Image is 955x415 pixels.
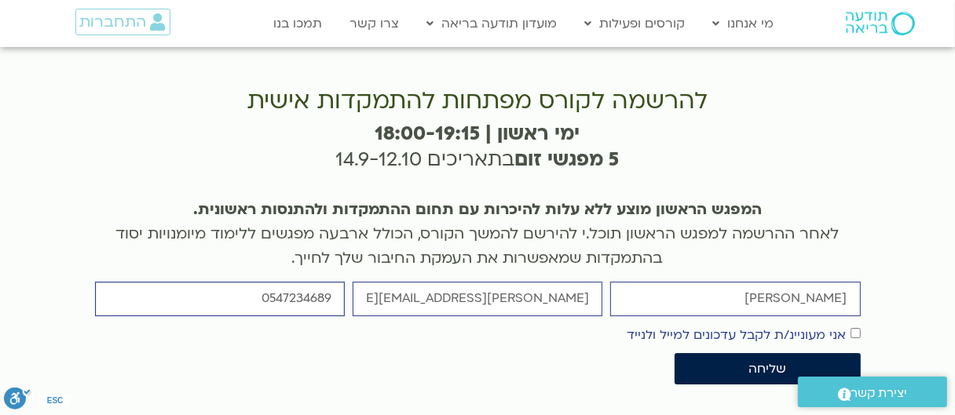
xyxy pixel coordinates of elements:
label: אני מעוניינ/ת לקבל עדכונים למייל ולנייד [628,326,847,343]
a: התחברות [75,9,170,35]
a: תמכו בנו [265,9,330,38]
a: צרו קשר [342,9,407,38]
span: התחברות [80,13,147,31]
p: לאחר ההרשמה למפגש הראשון תוכל.י להירשם להמשך הקורס, הכולל ארבעה מפגשים ללימוד מיומנויות יסוד בהתמ... [95,198,861,270]
input: שם פרטי [610,282,860,315]
h3: להרשמה לקורס מפתחות להתמקדות אישית [95,88,861,115]
img: תודעה בריאה [846,12,915,35]
form: טופס חדש [95,282,861,391]
button: שליחה [675,353,860,384]
a: קורסים ופעילות [576,9,693,38]
a: יצירת קשר [798,377,947,407]
b: ימי ראשון | 18:00-19:15 [375,121,580,147]
span: שליחה [748,362,786,376]
h3: בתאריכים 14.9-12.10 [95,121,861,173]
span: יצירת קשר [851,383,908,404]
input: מותר להשתמש רק במספרים ותווי טלפון (#, -, *, וכו'). [95,282,345,315]
b: המפגש הראשון מוצע ללא עלות להיכרות עם תחום ההתמקדות ולהתנסות ראשונית. [193,199,762,220]
a: מועדון תודעה בריאה [419,9,565,38]
strong: 5 מפגשי זום [515,147,620,173]
input: אימייל [353,282,602,315]
a: מי אנחנו [704,9,781,38]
